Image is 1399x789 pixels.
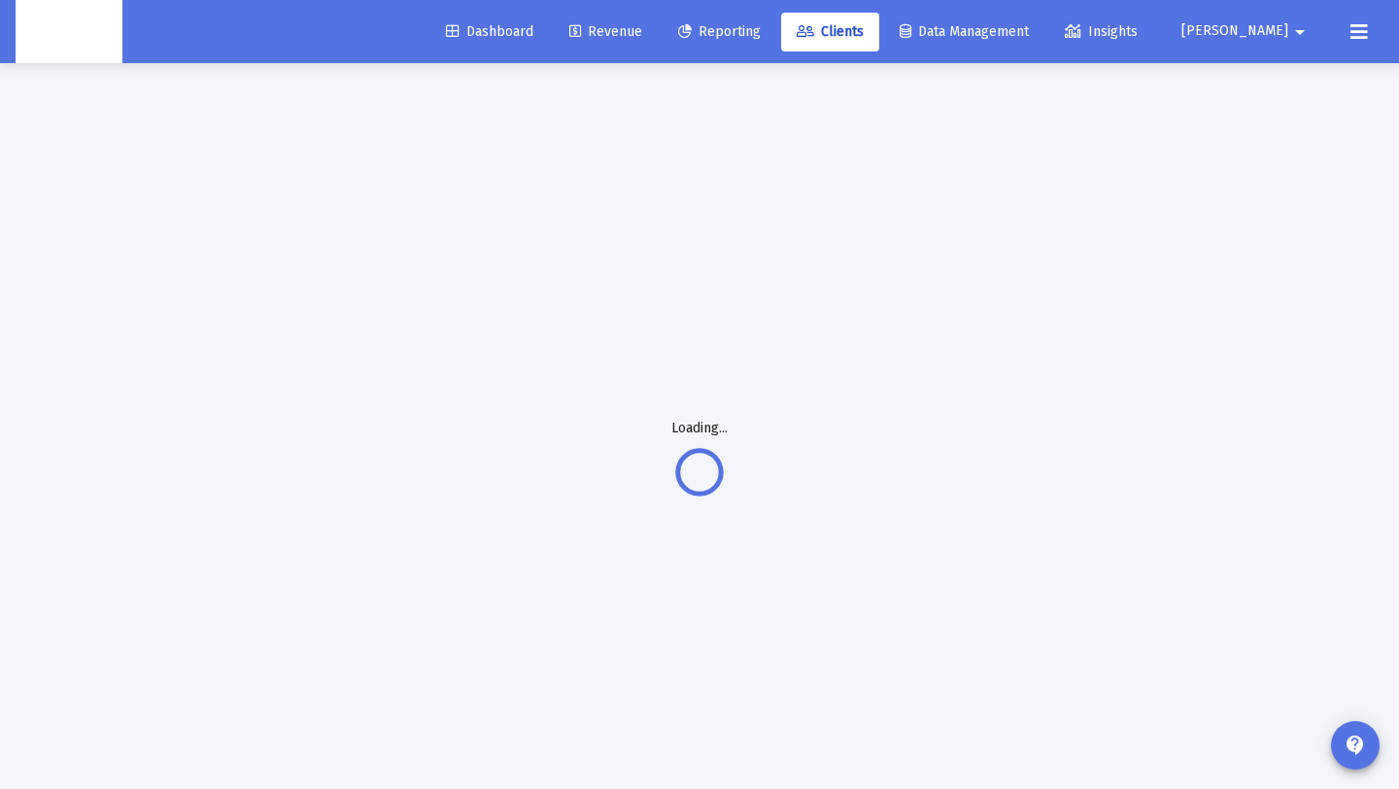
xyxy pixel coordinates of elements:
[1288,13,1312,51] mat-icon: arrow_drop_down
[430,13,549,51] a: Dashboard
[900,23,1029,40] span: Data Management
[1181,23,1288,40] span: [PERSON_NAME]
[30,13,108,51] img: Dashboard
[663,13,776,51] a: Reporting
[678,23,761,40] span: Reporting
[569,23,642,40] span: Revenue
[797,23,864,40] span: Clients
[1065,23,1138,40] span: Insights
[1049,13,1153,51] a: Insights
[446,23,533,40] span: Dashboard
[554,13,658,51] a: Revenue
[1344,734,1367,757] mat-icon: contact_support
[1158,12,1335,51] button: [PERSON_NAME]
[781,13,879,51] a: Clients
[884,13,1044,51] a: Data Management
